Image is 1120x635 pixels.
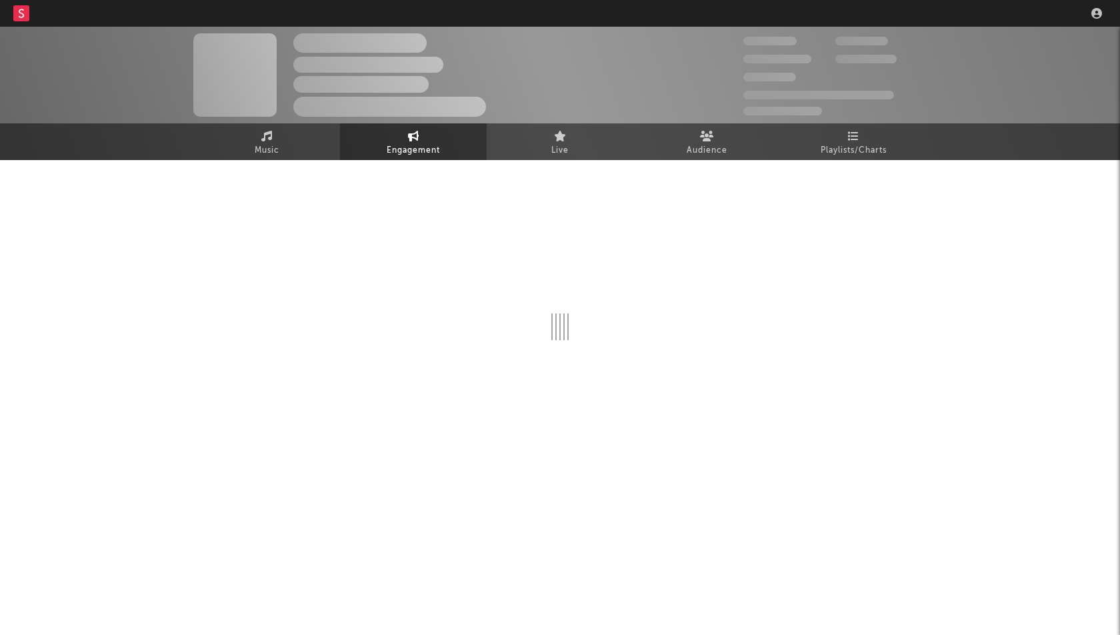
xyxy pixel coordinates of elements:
[780,123,927,160] a: Playlists/Charts
[551,143,569,159] span: Live
[743,73,796,81] span: 100 000
[633,123,780,160] a: Audience
[487,123,633,160] a: Live
[821,143,887,159] span: Playlists/Charts
[743,37,797,45] span: 300 000
[835,37,888,45] span: 100 000
[255,143,279,159] span: Music
[743,91,894,99] span: 50 000 000 Monthly Listeners
[193,123,340,160] a: Music
[743,107,822,115] span: Jump Score: 85.0
[835,55,897,63] span: 1 000 000
[687,143,727,159] span: Audience
[340,123,487,160] a: Engagement
[743,55,811,63] span: 50 000 000
[387,143,440,159] span: Engagement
